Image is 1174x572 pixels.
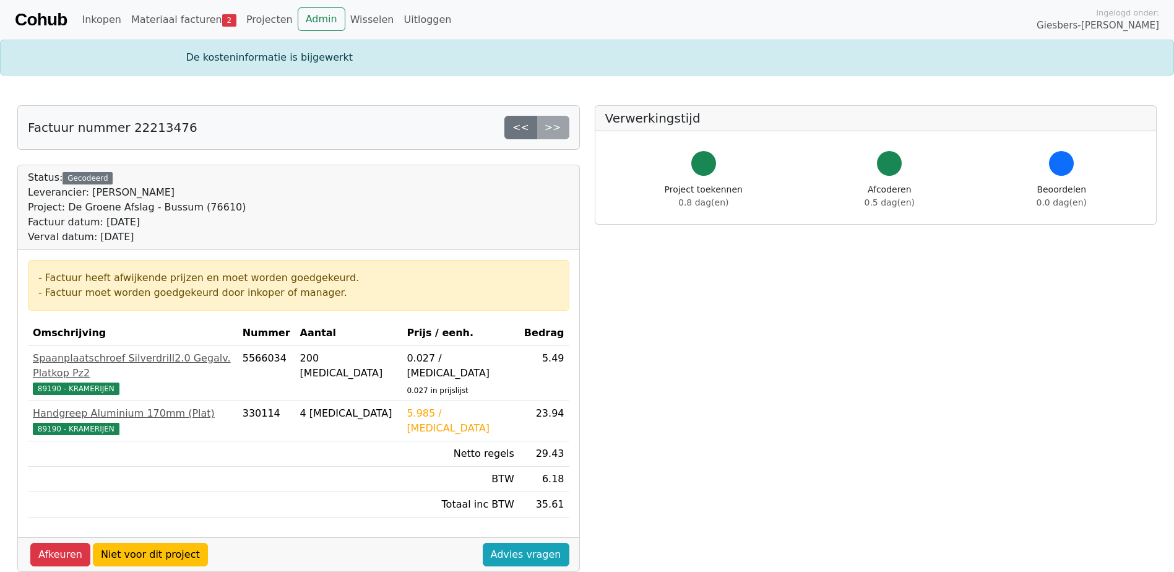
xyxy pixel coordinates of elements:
div: Status: [28,170,246,245]
span: 0.5 dag(en) [865,197,915,207]
th: Nummer [238,321,295,346]
td: 23.94 [519,401,569,441]
a: Wisselen [345,7,399,32]
a: Handgreep Aluminium 170mm (Plat)89190 - KRAMERIJEN [33,406,233,436]
a: Admin [298,7,345,31]
td: 5.49 [519,346,569,401]
a: Materiaal facturen2 [126,7,241,32]
div: 5.985 / [MEDICAL_DATA] [407,406,514,436]
td: Netto regels [402,441,519,467]
td: BTW [402,467,519,492]
span: 89190 - KRAMERIJEN [33,423,119,435]
span: 2 [222,14,236,27]
td: 29.43 [519,441,569,467]
th: Omschrijving [28,321,238,346]
span: Ingelogd onder: [1096,7,1159,19]
span: 89190 - KRAMERIJEN [33,383,119,395]
span: 0.0 dag(en) [1037,197,1087,207]
a: << [504,116,537,139]
a: Advies vragen [483,543,569,566]
td: 330114 [238,401,295,441]
a: Uitloggen [399,7,457,32]
h5: Factuur nummer 22213476 [28,120,197,135]
div: Spaanplaatschroef Silverdrill2.0 Gegalv. Platkop Pz2 [33,351,233,381]
a: Inkopen [77,7,126,32]
a: Niet voor dit project [93,543,208,566]
h5: Verwerkingstijd [605,111,1147,126]
td: Totaal inc BTW [402,492,519,518]
sub: 0.027 in prijslijst [407,386,468,395]
div: 4 [MEDICAL_DATA] [300,406,397,421]
div: 200 [MEDICAL_DATA] [300,351,397,381]
span: Giesbers-[PERSON_NAME] [1037,19,1159,33]
div: - Factuur heeft afwijkende prijzen en moet worden goedgekeurd. [38,271,559,285]
div: 0.027 / [MEDICAL_DATA] [407,351,514,381]
a: Cohub [15,5,67,35]
div: Afcoderen [865,183,915,209]
div: Leverancier: [PERSON_NAME] [28,185,246,200]
div: Project: De Groene Afslag - Bussum (76610) [28,200,246,215]
div: De kosteninformatie is bijgewerkt [179,50,996,65]
td: 5566034 [238,346,295,401]
a: Spaanplaatschroef Silverdrill2.0 Gegalv. Platkop Pz289190 - KRAMERIJEN [33,351,233,396]
div: Project toekennen [665,183,743,209]
div: - Factuur moet worden goedgekeurd door inkoper of manager. [38,285,559,300]
div: Beoordelen [1037,183,1087,209]
a: Afkeuren [30,543,90,566]
a: Projecten [241,7,298,32]
th: Prijs / eenh. [402,321,519,346]
span: 0.8 dag(en) [678,197,728,207]
th: Aantal [295,321,402,346]
div: Gecodeerd [63,172,113,184]
td: 35.61 [519,492,569,518]
th: Bedrag [519,321,569,346]
td: 6.18 [519,467,569,492]
div: Handgreep Aluminium 170mm (Plat) [33,406,233,421]
div: Verval datum: [DATE] [28,230,246,245]
div: Factuur datum: [DATE] [28,215,246,230]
